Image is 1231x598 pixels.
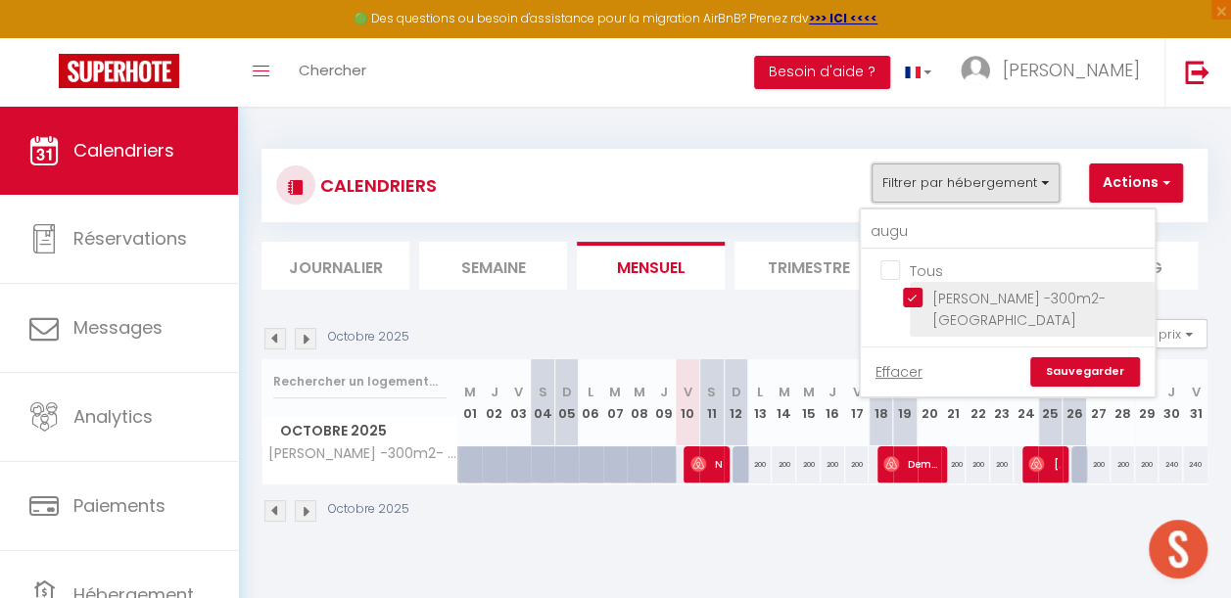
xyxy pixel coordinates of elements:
a: >>> ICI <<<< [809,10,877,26]
abbr: M [1116,383,1128,401]
abbr: D [731,383,740,401]
span: Analytics [73,404,153,429]
th: 17 [845,359,870,446]
th: 23 [990,359,1015,446]
th: 22 [966,359,990,446]
th: 06 [579,359,603,446]
th: 11 [699,359,724,446]
th: 16 [821,359,845,446]
th: 08 [627,359,651,446]
th: 05 [554,359,579,446]
abbr: J [491,383,498,401]
th: 19 [893,359,918,446]
abbr: J [1167,383,1175,401]
h3: CALENDRIERS [315,163,437,207]
img: Super Booking [59,54,179,88]
abbr: M [971,383,983,401]
th: 14 [772,359,796,446]
p: Octobre 2025 [328,328,409,346]
abbr: M [779,383,790,401]
th: 03 [506,359,531,446]
th: 12 [724,359,748,446]
abbr: M [948,383,960,401]
span: Non merci Soum [690,445,722,483]
div: 200 [1135,446,1160,483]
img: ... [961,56,990,85]
button: Besoin d'aide ? [754,56,890,89]
th: 21 [941,359,966,446]
th: 31 [1183,359,1207,446]
abbr: V [852,383,861,401]
input: Rechercher un logement... [273,364,447,399]
a: Effacer [876,361,923,383]
th: 29 [1135,359,1160,446]
div: 200 [1086,446,1111,483]
span: Paiements [73,493,166,518]
div: 240 [1183,446,1207,483]
li: Trimestre [734,242,882,290]
li: Mensuel [577,242,725,290]
abbr: S [707,383,716,401]
a: Sauvegarder [1030,357,1140,387]
span: [PERSON_NAME] -300m2- [GEOGRAPHIC_DATA] [265,446,461,461]
abbr: L [588,383,593,401]
abbr: J [659,383,667,401]
th: 07 [603,359,628,446]
th: 30 [1159,359,1183,446]
div: 200 [821,446,845,483]
abbr: V [514,383,523,401]
th: 01 [458,359,483,446]
img: logout [1185,60,1209,84]
abbr: V [684,383,692,401]
div: Filtrer par hébergement [859,207,1157,398]
div: 200 [772,446,796,483]
abbr: J [998,383,1006,401]
div: 200 [1111,446,1135,483]
span: [PERSON_NAME] [1003,58,1140,82]
div: 200 [966,446,990,483]
abbr: L [926,383,932,401]
th: 25 [1038,359,1063,446]
abbr: M [609,383,621,401]
th: 24 [1014,359,1038,446]
div: 240 [1159,446,1183,483]
abbr: M [634,383,645,401]
abbr: D [562,383,572,401]
abbr: L [1096,383,1102,401]
div: 200 [796,446,821,483]
th: 28 [1111,359,1135,446]
div: 200 [990,446,1015,483]
abbr: V [1191,383,1200,401]
abbr: S [1046,383,1055,401]
li: Semaine [419,242,567,290]
th: 20 [918,359,942,446]
a: ... [PERSON_NAME] [946,38,1164,107]
abbr: J [829,383,836,401]
th: 18 [869,359,893,446]
abbr: M [802,383,814,401]
span: Calendriers [73,138,174,162]
div: Open chat [1149,520,1207,578]
abbr: L [757,383,763,401]
th: 26 [1063,359,1087,446]
abbr: M [464,383,476,401]
th: 27 [1086,359,1111,446]
abbr: D [900,383,910,401]
button: Filtrer par hébergement [872,163,1060,203]
th: 13 [748,359,773,446]
th: 04 [531,359,555,446]
span: Octobre 2025 [262,417,457,445]
div: 200 [845,446,870,483]
span: Messages [73,315,163,340]
div: 200 [748,446,773,483]
abbr: D [1069,383,1079,401]
th: 15 [796,359,821,446]
abbr: S [538,383,546,401]
a: Chercher [284,38,381,107]
button: Actions [1089,163,1183,203]
th: 02 [482,359,506,446]
span: [PERSON_NAME] [1028,445,1060,483]
abbr: S [876,383,885,401]
abbr: M [1141,383,1153,401]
